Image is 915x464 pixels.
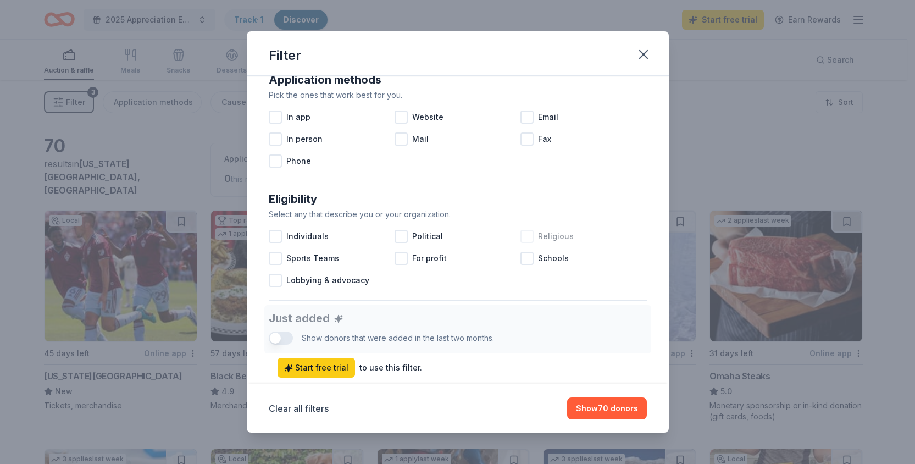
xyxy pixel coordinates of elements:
[359,361,422,374] div: to use this filter.
[538,111,558,124] span: Email
[286,274,369,287] span: Lobbying & advocacy
[269,208,647,221] div: Select any that describe you or your organization.
[286,252,339,265] span: Sports Teams
[412,132,429,146] span: Mail
[269,47,301,64] div: Filter
[286,230,329,243] span: Individuals
[412,230,443,243] span: Political
[538,132,551,146] span: Fax
[538,230,574,243] span: Religious
[284,361,348,374] span: Start free trial
[286,111,310,124] span: In app
[269,190,647,208] div: Eligibility
[412,111,443,124] span: Website
[538,252,569,265] span: Schools
[269,71,647,89] div: Application methods
[278,358,355,378] a: Start free trial
[286,132,323,146] span: In person
[567,397,647,419] button: Show70 donors
[412,252,447,265] span: For profit
[269,402,329,415] button: Clear all filters
[286,154,311,168] span: Phone
[269,89,647,102] div: Pick the ones that work best for you.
